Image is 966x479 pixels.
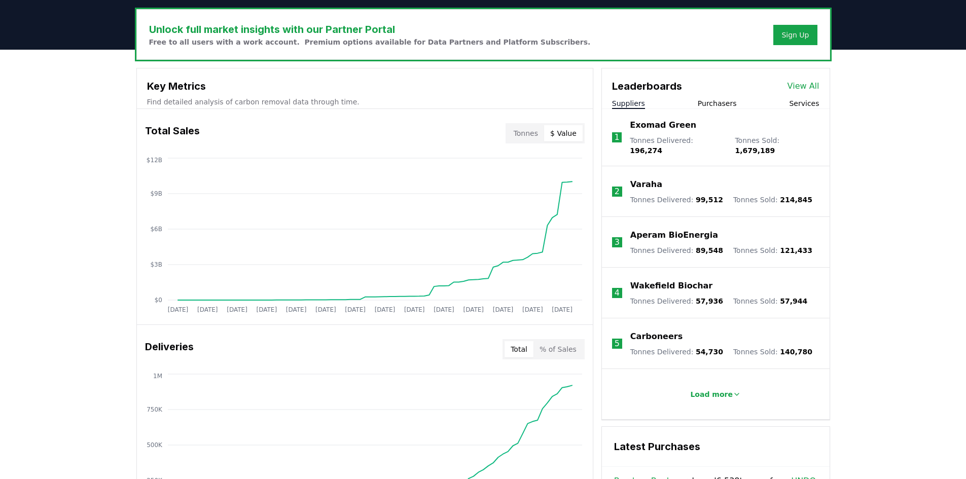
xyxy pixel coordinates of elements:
[552,306,573,313] tspan: [DATE]
[733,195,812,205] p: Tonnes Sold :
[615,287,620,299] p: 4
[733,245,812,255] p: Tonnes Sold :
[682,384,749,404] button: Load more
[150,226,162,233] tspan: $6B
[146,157,162,164] tspan: $12B
[167,306,188,313] tspan: [DATE]
[630,119,696,131] a: Exomad Green
[614,439,817,454] h3: Latest Purchases
[150,190,162,197] tspan: $9B
[492,306,513,313] tspan: [DATE]
[197,306,218,313] tspan: [DATE]
[147,79,583,94] h3: Key Metrics
[612,98,645,108] button: Suppliers
[696,246,723,254] span: 89,548
[154,297,162,304] tspan: $0
[630,135,725,156] p: Tonnes Delivered :
[789,98,819,108] button: Services
[781,30,809,40] a: Sign Up
[733,296,807,306] p: Tonnes Sold :
[345,306,366,313] tspan: [DATE]
[735,135,819,156] p: Tonnes Sold :
[780,297,807,305] span: 57,944
[773,25,817,45] button: Sign Up
[505,341,533,357] button: Total
[690,389,733,399] p: Load more
[630,330,683,343] a: Carboneers
[434,306,454,313] tspan: [DATE]
[630,245,723,255] p: Tonnes Delivered :
[698,98,737,108] button: Purchasers
[544,125,583,141] button: $ Value
[733,347,812,357] p: Tonnes Sold :
[630,347,723,357] p: Tonnes Delivered :
[227,306,247,313] tspan: [DATE]
[630,296,723,306] p: Tonnes Delivered :
[145,123,200,143] h3: Total Sales
[463,306,484,313] tspan: [DATE]
[404,306,424,313] tspan: [DATE]
[615,338,620,350] p: 5
[508,125,544,141] button: Tonnes
[696,348,723,356] span: 54,730
[630,146,662,155] span: 196,274
[285,306,306,313] tspan: [DATE]
[149,22,591,37] h3: Unlock full market insights with our Partner Portal
[615,186,620,198] p: 2
[614,131,619,143] p: 1
[522,306,543,313] tspan: [DATE]
[612,79,682,94] h3: Leaderboards
[630,280,712,292] a: Wakefield Biochar
[256,306,277,313] tspan: [DATE]
[147,97,583,107] p: Find detailed analysis of carbon removal data through time.
[788,80,819,92] a: View All
[630,178,662,191] a: Varaha
[147,441,163,449] tspan: 500K
[533,341,583,357] button: % of Sales
[149,37,591,47] p: Free to all users with a work account. Premium options available for Data Partners and Platform S...
[696,196,723,204] span: 99,512
[780,196,812,204] span: 214,845
[630,195,723,205] p: Tonnes Delivered :
[315,306,336,313] tspan: [DATE]
[147,406,163,413] tspan: 750K
[780,246,812,254] span: 121,433
[150,261,162,268] tspan: $3B
[615,236,620,248] p: 3
[374,306,395,313] tspan: [DATE]
[735,146,775,155] span: 1,679,189
[780,348,812,356] span: 140,780
[153,373,162,380] tspan: 1M
[145,339,194,359] h3: Deliveries
[630,229,718,241] a: Aperam BioEnergia
[696,297,723,305] span: 57,936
